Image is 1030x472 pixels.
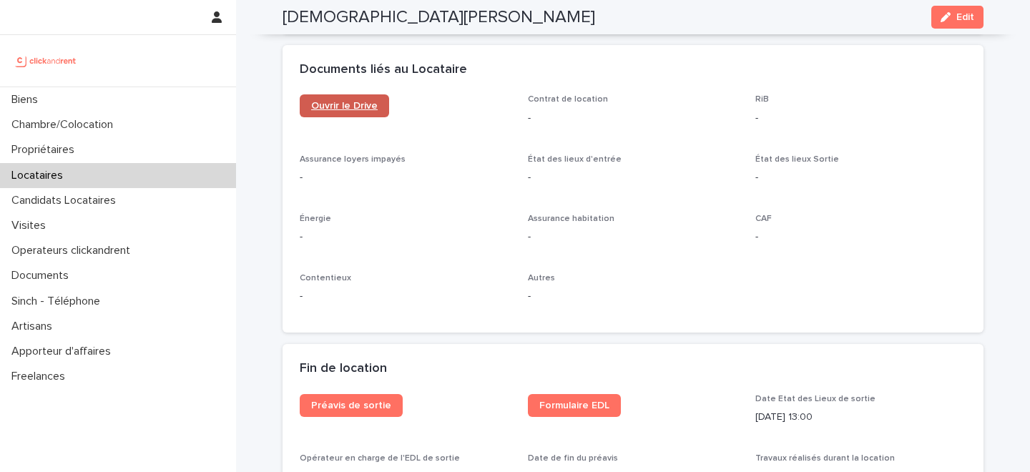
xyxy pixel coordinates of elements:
p: - [528,111,739,126]
span: Autres [528,274,555,282]
p: Freelances [6,370,77,383]
p: Artisans [6,320,64,333]
span: Préavis de sortie [311,400,391,410]
p: Locataires [6,169,74,182]
span: Edit [956,12,974,22]
p: - [300,230,511,245]
p: - [528,230,739,245]
p: [DATE] 13:00 [755,410,966,425]
span: Formulaire EDL [539,400,609,410]
h2: Fin de location [300,361,387,377]
p: Apporteur d'affaires [6,345,122,358]
p: - [755,230,966,245]
span: Énergie [300,215,331,223]
p: - [528,289,739,304]
span: Contentieux [300,274,351,282]
span: Date de fin du préavis [528,454,618,463]
p: Chambre/Colocation [6,118,124,132]
span: Assurance habitation [528,215,614,223]
span: Opérateur en charge de l'EDL de sortie [300,454,460,463]
p: Sinch - Téléphone [6,295,112,308]
span: État des lieux Sortie [755,155,839,164]
p: Biens [6,93,49,107]
h2: Documents liés au Locataire [300,62,467,78]
p: - [755,111,966,126]
span: CAF [755,215,772,223]
span: Ouvrir le Drive [311,101,378,111]
a: Formulaire EDL [528,394,621,417]
p: - [300,170,511,185]
p: - [755,170,966,185]
p: - [300,289,511,304]
a: Préavis de sortie [300,394,403,417]
span: RiB [755,95,769,104]
span: Assurance loyers impayés [300,155,406,164]
p: Visites [6,219,57,232]
p: Candidats Locataires [6,194,127,207]
p: Documents [6,269,80,282]
p: Operateurs clickandrent [6,244,142,257]
a: Ouvrir le Drive [300,94,389,117]
button: Edit [931,6,984,29]
h2: [DEMOGRAPHIC_DATA][PERSON_NAME] [283,7,595,28]
span: État des lieux d'entrée [528,155,622,164]
img: UCB0brd3T0yccxBKYDjQ [11,46,81,75]
span: Travaux réalisés durant la location [755,454,895,463]
span: Date Etat des Lieux de sortie [755,395,875,403]
p: - [528,170,739,185]
p: Propriétaires [6,143,86,157]
span: Contrat de location [528,95,608,104]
